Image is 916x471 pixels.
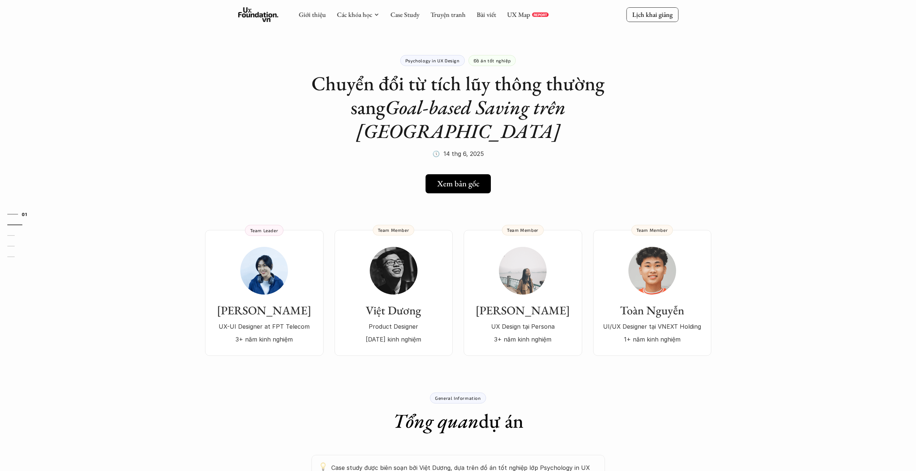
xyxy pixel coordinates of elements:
[437,179,479,189] h5: Xem bản gốc
[471,321,575,332] p: UX Design tại Persona
[471,303,575,317] h3: [PERSON_NAME]
[405,58,460,63] p: Psychology in UX Design
[507,10,530,19] a: UX Map
[601,321,704,332] p: UI/UX Designer tại VNEXT Holding
[299,10,326,19] a: Giới thiệu
[212,303,316,317] h3: [PERSON_NAME]
[507,227,539,233] p: Team Member
[212,321,316,332] p: UX-UI Designer at FPT Telecom
[212,334,316,345] p: 3+ năm kinh nghiệm
[626,7,678,22] a: Lịch khai giảng
[205,230,324,356] a: [PERSON_NAME]UX-UI Designer at FPT Telecom3+ năm kinh nghiệmTeam Leader
[393,408,479,434] em: Tổng quan
[532,12,548,17] a: REPORT
[390,10,419,19] a: Case Study
[474,58,511,63] p: Đồ án tốt nghiệp
[7,210,42,219] a: 01
[471,334,575,345] p: 3+ năm kinh nghiệm
[356,94,570,144] em: Goal-based Saving trên [GEOGRAPHIC_DATA]
[601,303,704,317] h3: Toàn Nguyễn
[636,227,668,233] p: Team Member
[378,227,409,233] p: Team Member
[433,148,484,159] p: 🕔 14 thg 6, 2025
[533,12,547,17] p: REPORT
[464,230,582,356] a: [PERSON_NAME]UX Design tại Persona3+ năm kinh nghiệmTeam Member
[342,321,445,332] p: Product Designer
[335,230,453,356] a: Việt DươngProduct Designer[DATE] kinh nghiệmTeam Member
[601,334,704,345] p: 1+ năm kinh nghiệm
[22,212,27,217] strong: 01
[337,10,372,19] a: Các khóa học
[430,10,466,19] a: Truyện tranh
[311,72,605,143] h1: Chuyển đổi từ tích lũy thông thường sang
[632,10,672,19] p: Lịch khai giảng
[393,409,523,433] h1: dự án
[435,395,481,401] p: General Information
[250,228,278,233] p: Team Leader
[342,303,445,317] h3: Việt Dương
[342,334,445,345] p: [DATE] kinh nghiệm
[477,10,496,19] a: Bài viết
[593,230,711,356] a: Toàn NguyễnUI/UX Designer tại VNEXT Holding1+ năm kinh nghiệmTeam Member
[426,174,491,193] a: Xem bản gốc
